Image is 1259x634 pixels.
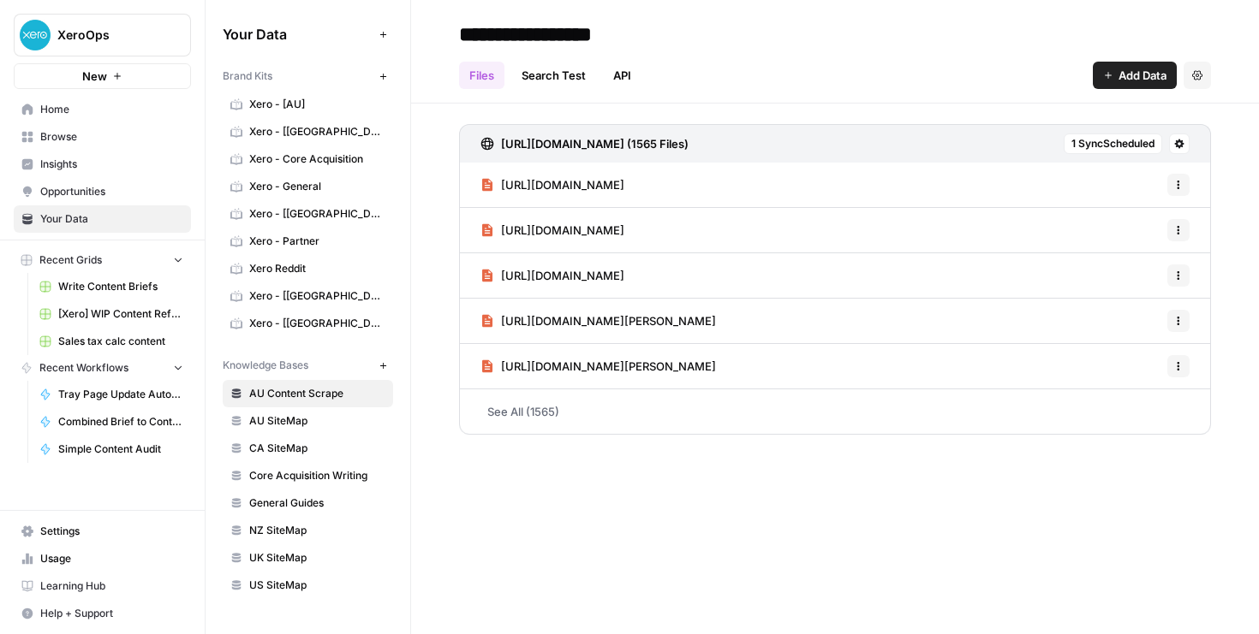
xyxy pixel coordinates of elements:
[1119,67,1167,84] span: Add Data
[223,282,393,310] a: Xero - [[GEOGRAPHIC_DATA]]
[459,389,1211,434] a: See All (1565)
[223,310,393,337] a: Xero - [[GEOGRAPHIC_DATA]]
[14,63,191,89] button: New
[249,124,385,139] span: Xero - [[GEOGRAPHIC_DATA]]
[223,544,393,572] a: UK SiteMap
[14,205,191,233] a: Your Data
[14,14,191,56] button: Workspace: XeroOps
[223,435,393,462] a: CA SiteMap
[14,247,191,273] button: Recent Grids
[223,255,393,282] a: Xero Reddit
[58,334,183,349] span: Sales tax calc content
[249,288,385,304] span: Xero - [[GEOGRAPHIC_DATA]]
[249,151,385,167] span: Xero - Core Acquisition
[603,62,641,89] a: API
[40,551,183,566] span: Usage
[57,27,161,44] span: XeroOps
[32,408,191,436] a: Combined Brief to Content
[480,344,716,388] a: [URL][DOMAIN_NAME][PERSON_NAME]
[223,517,393,544] a: NZ SiteMap
[223,462,393,489] a: Core Acquisition Writing
[480,253,624,298] a: [URL][DOMAIN_NAME]
[249,179,385,194] span: Xero - General
[58,306,183,322] span: [Xero] WIP Content Refresh
[223,173,393,200] a: Xero - General
[223,380,393,407] a: AU Content Scrape
[249,206,385,222] span: Xero - [[GEOGRAPHIC_DATA]]
[223,200,393,228] a: Xero - [[GEOGRAPHIC_DATA]]
[14,151,191,178] a: Insights
[249,386,385,401] span: AU Content Scrape
[501,176,624,193] span: [URL][DOMAIN_NAME]
[249,234,385,249] span: Xero - Partner
[14,355,191,381] button: Recent Workflows
[249,550,385,566] span: UK SiteMap
[223,572,393,599] a: US SiteMap
[223,91,393,118] a: Xero - [AU]
[32,436,191,463] a: Simple Content Audit
[223,118,393,145] a: Xero - [[GEOGRAPHIC_DATA]]
[480,208,624,252] a: [URL][DOMAIN_NAME]
[40,129,183,145] span: Browse
[501,135,689,152] h3: [URL][DOMAIN_NAME] (1565 Files)
[1071,136,1155,151] span: 1 Sync Scheduled
[249,413,385,429] span: AU SiteMap
[58,414,183,430] span: Combined Brief to Content
[40,102,183,117] span: Home
[14,545,191,572] a: Usage
[501,222,624,239] span: [URL][DOMAIN_NAME]
[40,578,183,594] span: Learning Hub
[249,468,385,483] span: Core Acquisition Writing
[511,62,596,89] a: Search Test
[249,316,385,331] span: Xero - [[GEOGRAPHIC_DATA]]
[14,96,191,123] a: Home
[32,328,191,355] a: Sales tax calc content
[459,62,504,89] a: Files
[223,407,393,435] a: AU SiteMap
[58,279,183,294] span: Write Content Briefs
[40,184,183,199] span: Opportunities
[14,572,191,600] a: Learning Hub
[39,360,128,376] span: Recent Workflows
[1064,133,1162,154] button: 1 SyncScheduled
[480,163,624,207] a: [URL][DOMAIN_NAME]
[480,299,716,343] a: [URL][DOMAIN_NAME][PERSON_NAME]
[32,273,191,300] a: Write Content Briefs
[14,178,191,205] a: Opportunities
[14,518,191,545] a: Settings
[20,20,51,50] img: XeroOps Logo
[249,441,385,456] span: CA SiteMap
[249,495,385,511] span: General Guides
[1093,62,1177,89] button: Add Data
[39,252,102,268] span: Recent Grids
[501,267,624,284] span: [URL][DOMAIN_NAME]
[40,606,183,621] span: Help + Support
[501,358,716,375] span: [URL][DOMAIN_NAME][PERSON_NAME]
[223,358,308,373] span: Knowledge Bases
[249,261,385,276] span: Xero Reddit
[249,578,385,593] span: US SiteMap
[501,312,716,329] span: [URL][DOMAIN_NAME][PERSON_NAME]
[223,489,393,517] a: General Guides
[249,523,385,538] span: NZ SiteMap
[58,441,183,457] span: Simple Content Audit
[223,68,272,84] span: Brand Kits
[14,123,191,151] a: Browse
[223,145,393,173] a: Xero - Core Acquisition
[223,228,393,255] a: Xero - Partner
[40,157,183,172] span: Insights
[58,387,183,402] span: Tray Page Update Automation
[40,211,183,227] span: Your Data
[40,524,183,539] span: Settings
[480,125,689,163] a: [URL][DOMAIN_NAME] (1565 Files)
[82,68,107,85] span: New
[32,300,191,328] a: [Xero] WIP Content Refresh
[249,97,385,112] span: Xero - [AU]
[32,381,191,408] a: Tray Page Update Automation
[14,600,191,627] button: Help + Support
[223,24,373,44] span: Your Data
